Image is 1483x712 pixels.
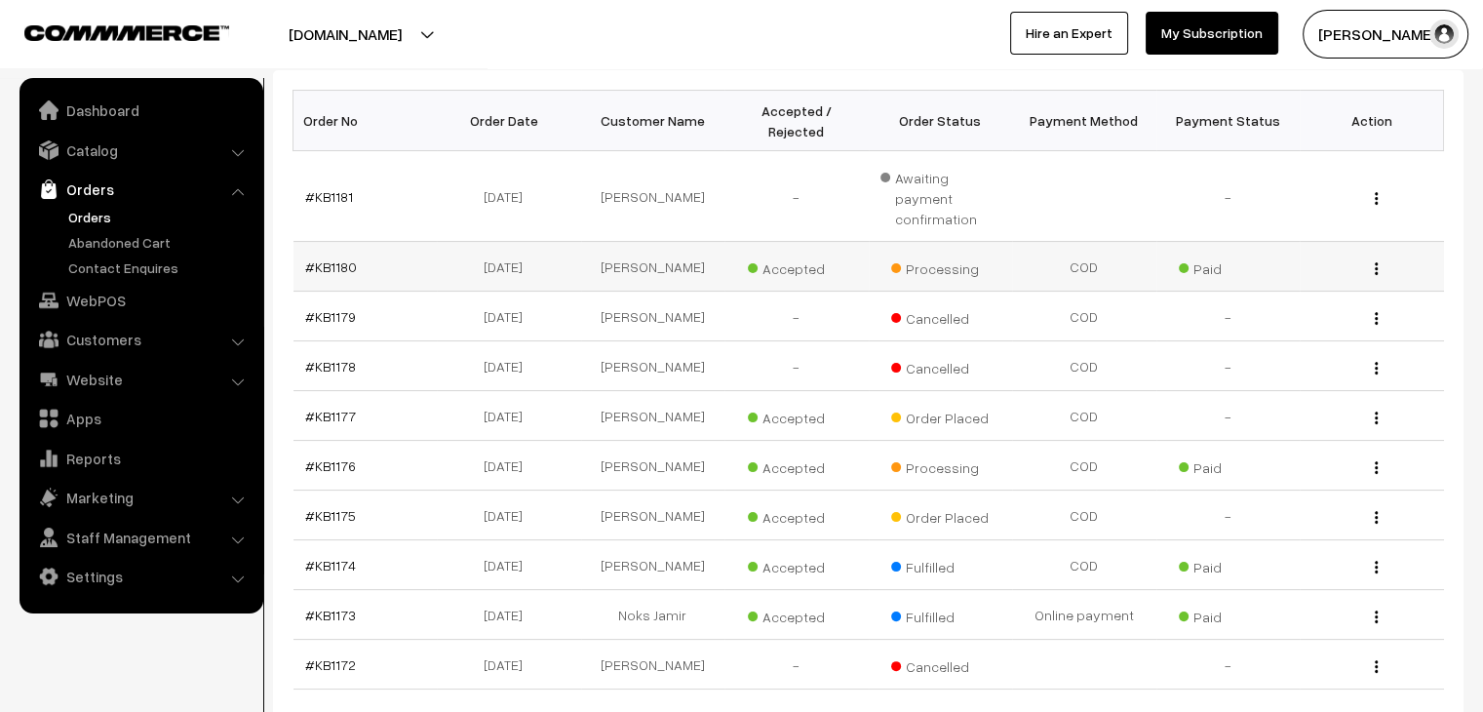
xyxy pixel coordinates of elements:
[437,91,581,151] th: Order Date
[31,31,47,47] img: logo_orange.svg
[24,480,256,515] a: Marketing
[1146,12,1278,55] a: My Subscription
[724,292,869,341] td: -
[891,453,989,478] span: Processing
[305,408,356,424] a: #KB1177
[581,91,725,151] th: Customer Name
[581,491,725,540] td: [PERSON_NAME]
[437,151,581,242] td: [DATE]
[305,457,356,474] a: #KB1176
[305,656,356,673] a: #KB1172
[581,292,725,341] td: [PERSON_NAME]
[724,341,869,391] td: -
[437,341,581,391] td: [DATE]
[437,292,581,341] td: [DATE]
[581,590,725,640] td: Noks Jamir
[194,113,210,129] img: tab_keywords_by_traffic_grey.svg
[1375,262,1378,275] img: Menu
[1156,91,1301,151] th: Payment Status
[1012,540,1156,590] td: COD
[1179,552,1276,577] span: Paid
[437,640,581,690] td: [DATE]
[305,188,353,205] a: #KB1181
[891,254,989,279] span: Processing
[220,10,470,59] button: [DOMAIN_NAME]
[1300,91,1444,151] th: Action
[1012,292,1156,341] td: COD
[437,590,581,640] td: [DATE]
[63,257,256,278] a: Contact Enquires
[724,151,869,242] td: -
[748,403,845,428] span: Accepted
[53,113,68,129] img: tab_domain_overview_orange.svg
[437,491,581,540] td: [DATE]
[891,552,989,577] span: Fulfilled
[748,602,845,627] span: Accepted
[1012,441,1156,491] td: COD
[1012,91,1156,151] th: Payment Method
[437,540,581,590] td: [DATE]
[51,51,215,66] div: Domain: [DOMAIN_NAME]
[581,640,725,690] td: [PERSON_NAME]
[1303,10,1468,59] button: [PERSON_NAME]…
[24,559,256,594] a: Settings
[215,115,329,128] div: Keywords by Traffic
[891,353,989,378] span: Cancelled
[63,207,256,227] a: Orders
[581,151,725,242] td: [PERSON_NAME]
[1179,254,1276,279] span: Paid
[24,441,256,476] a: Reports
[1010,12,1128,55] a: Hire an Expert
[1012,391,1156,441] td: COD
[581,391,725,441] td: [PERSON_NAME]
[293,91,438,151] th: Order No
[24,20,195,43] a: COMMMERCE
[24,93,256,128] a: Dashboard
[74,115,175,128] div: Domain Overview
[1012,242,1156,292] td: COD
[581,540,725,590] td: [PERSON_NAME]
[748,502,845,528] span: Accepted
[1156,292,1301,341] td: -
[1375,412,1378,424] img: Menu
[24,362,256,397] a: Website
[581,341,725,391] td: [PERSON_NAME]
[1375,611,1378,623] img: Menu
[1429,20,1459,49] img: user
[437,242,581,292] td: [DATE]
[869,91,1013,151] th: Order Status
[24,322,256,357] a: Customers
[24,283,256,318] a: WebPOS
[891,602,989,627] span: Fulfilled
[748,254,845,279] span: Accepted
[305,258,357,275] a: #KB1180
[891,502,989,528] span: Order Placed
[1375,192,1378,205] img: Menu
[891,652,989,677] span: Cancelled
[437,391,581,441] td: [DATE]
[1012,491,1156,540] td: COD
[305,308,356,325] a: #KB1179
[1156,491,1301,540] td: -
[63,232,256,253] a: Abandoned Cart
[581,242,725,292] td: [PERSON_NAME]
[1156,391,1301,441] td: -
[55,31,96,47] div: v 4.0.25
[24,401,256,436] a: Apps
[724,640,869,690] td: -
[1156,640,1301,690] td: -
[1375,362,1378,375] img: Menu
[305,358,356,375] a: #KB1178
[1375,660,1378,673] img: Menu
[305,607,356,623] a: #KB1173
[891,303,989,329] span: Cancelled
[1179,453,1276,478] span: Paid
[581,441,725,491] td: [PERSON_NAME]
[891,403,989,428] span: Order Placed
[24,133,256,168] a: Catalog
[24,25,229,40] img: COMMMERCE
[880,163,1001,229] span: Awaiting payment confirmation
[1156,341,1301,391] td: -
[1012,590,1156,640] td: Online payment
[1156,151,1301,242] td: -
